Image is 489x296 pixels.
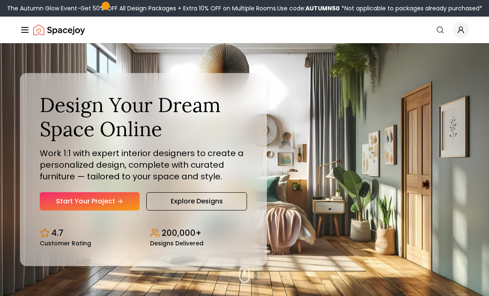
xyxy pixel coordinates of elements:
[162,227,201,239] p: 200,000+
[7,4,482,12] div: The Autumn Glow Event-Get 50% OFF All Design Packages + Extra 10% OFF on Multiple Rooms.
[51,227,63,239] p: 4.7
[340,4,482,12] span: *Not applicable to packages already purchased*
[33,22,85,38] img: Spacejoy Logo
[40,192,140,210] a: Start Your Project
[146,192,247,210] a: Explore Designs
[33,22,85,38] a: Spacejoy
[277,4,340,12] span: Use code:
[150,240,203,246] small: Designs Delivered
[40,220,247,246] div: Design stats
[305,4,340,12] b: AUTUMN50
[40,147,247,182] p: Work 1:1 with expert interior designers to create a personalized design, complete with curated fu...
[40,93,247,141] h1: Design Your Dream Space Online
[20,17,469,43] nav: Global
[40,240,91,246] small: Customer Rating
